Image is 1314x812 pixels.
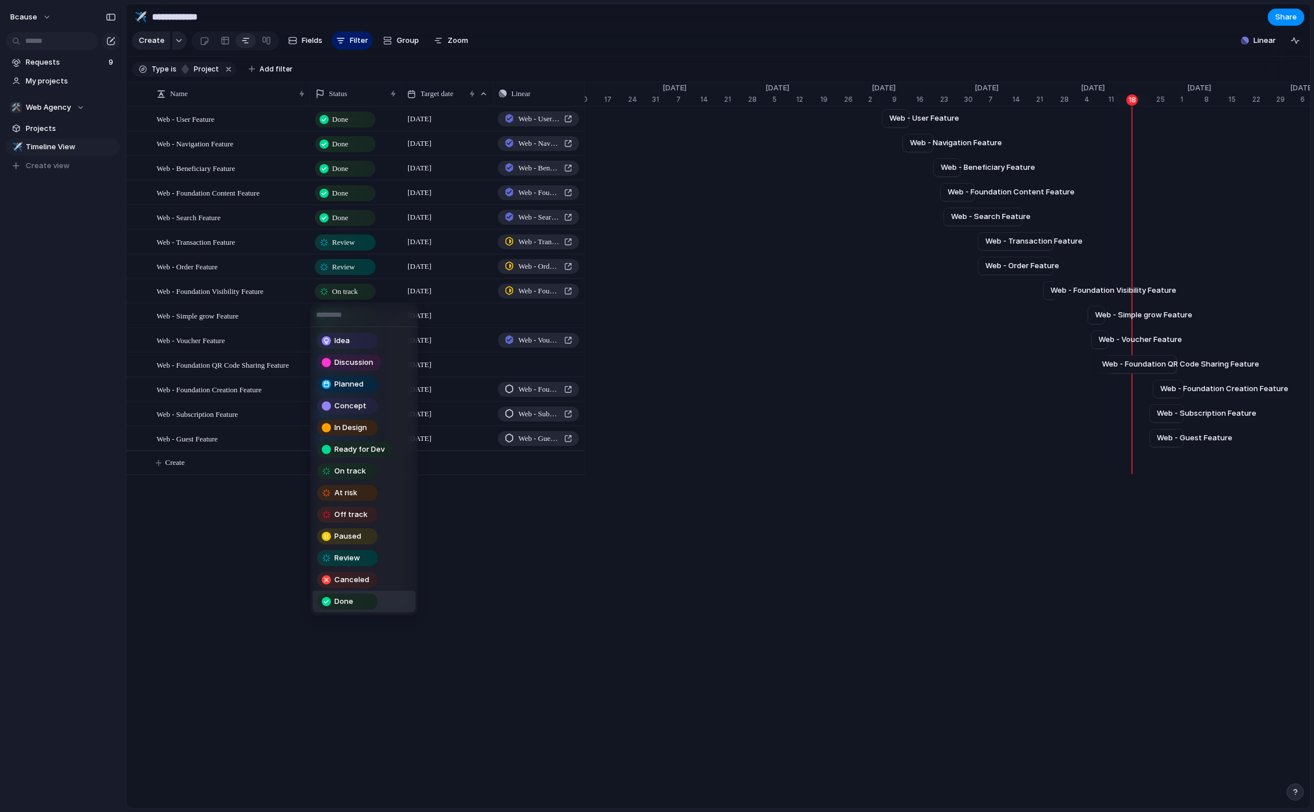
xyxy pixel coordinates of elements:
[334,487,357,499] span: At risk
[334,465,366,477] span: On track
[334,400,366,412] span: Concept
[334,444,385,455] span: Ready for Dev
[334,357,373,368] span: Discussion
[334,596,353,607] span: Done
[334,531,361,542] span: Paused
[334,335,350,347] span: Idea
[334,574,369,586] span: Canceled
[334,552,360,564] span: Review
[334,422,367,433] span: In Design
[334,509,368,520] span: Off track
[334,379,364,390] span: Planned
